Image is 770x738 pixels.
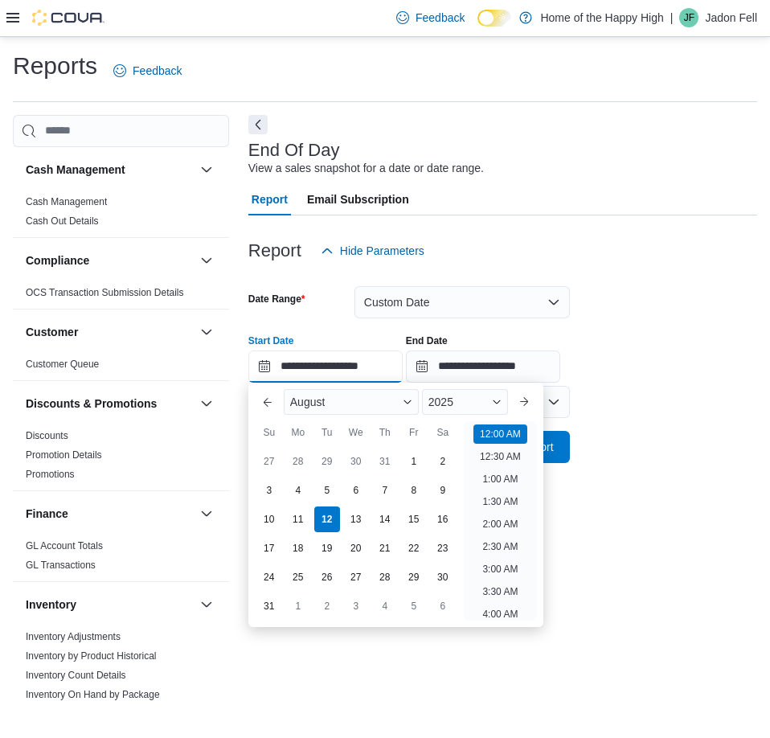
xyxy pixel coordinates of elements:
button: Next month [511,389,537,415]
span: Hide Parameters [340,243,424,259]
div: Customer [13,355,229,380]
span: OCS Transaction Submission Details [26,286,184,299]
span: Promotion Details [26,449,102,461]
div: day-4 [372,593,398,619]
h3: Finance [26,506,68,522]
p: Jadon Fell [705,8,757,27]
ul: Time [464,421,537,621]
li: 12:00 AM [473,424,527,444]
div: day-5 [401,593,427,619]
img: Cova [32,10,104,26]
div: day-5 [314,478,340,503]
a: Inventory Adjustments [26,631,121,642]
button: Customer [26,324,194,340]
div: day-18 [285,535,311,561]
div: day-29 [401,564,427,590]
button: Previous Month [255,389,281,415]
div: Fr [401,420,427,445]
span: Inventory Adjustments [26,630,121,643]
p: Home of the Happy High [540,8,663,27]
div: Jadon Fell [679,8,698,27]
li: 3:30 AM [476,582,524,601]
button: Cash Management [197,160,216,179]
div: day-30 [343,449,369,474]
div: Tu [314,420,340,445]
span: Cash Out Details [26,215,99,228]
span: GL Account Totals [26,539,103,552]
div: day-31 [256,593,282,619]
div: day-10 [256,506,282,532]
button: Customer [197,322,216,342]
div: day-3 [256,478,282,503]
div: day-6 [343,478,369,503]
div: Button. Open the year selector. 2025 is currently selected. [422,389,508,415]
button: Finance [26,506,194,522]
h3: Compliance [26,252,89,269]
a: Inventory On Hand by Package [26,689,160,700]
h3: Inventory [26,597,76,613]
button: Discounts & Promotions [197,394,216,413]
input: Dark Mode [477,10,511,27]
div: Discounts & Promotions [13,426,229,490]
a: Promotion Details [26,449,102,461]
label: Date Range [248,293,305,305]
button: Discounts & Promotions [26,396,194,412]
div: day-28 [372,564,398,590]
div: day-2 [430,449,456,474]
a: Inventory by Product Historical [26,650,157,662]
li: 12:30 AM [473,447,527,466]
label: End Date [406,334,448,347]
div: day-15 [401,506,427,532]
li: 1:00 AM [476,469,524,489]
span: Email Subscription [307,183,409,215]
div: day-8 [401,478,427,503]
input: Press the down key to enter a popover containing a calendar. Press the escape key to close the po... [248,351,403,383]
div: day-20 [343,535,369,561]
span: Discounts [26,429,68,442]
span: GL Transactions [26,559,96,572]
p: | [670,8,674,27]
a: Customer Queue [26,359,99,370]
div: Compliance [13,283,229,309]
span: Report [252,183,288,215]
li: 4:00 AM [476,605,524,624]
h3: Cash Management [26,162,125,178]
a: Cash Management [26,196,107,207]
div: day-23 [430,535,456,561]
a: GL Account Totals [26,540,103,551]
button: Next [248,115,268,134]
div: Cash Management [13,192,229,237]
span: Feedback [416,10,465,26]
div: day-27 [343,564,369,590]
span: JF [684,8,694,27]
span: Feedback [133,63,182,79]
li: 1:30 AM [476,492,524,511]
div: day-1 [401,449,427,474]
div: day-24 [256,564,282,590]
div: day-29 [314,449,340,474]
div: day-16 [430,506,456,532]
span: Inventory Count Details [26,669,126,682]
div: day-25 [285,564,311,590]
button: Hide Parameters [314,235,431,267]
button: Open list of options [547,396,560,408]
button: Inventory [26,597,194,613]
button: Finance [197,504,216,523]
div: Button. Open the month selector. August is currently selected. [284,389,419,415]
a: Promotions [26,469,75,480]
li: 2:00 AM [476,515,524,534]
div: Finance [13,536,229,581]
div: day-30 [430,564,456,590]
h3: Report [248,241,301,260]
h1: Reports [13,50,97,82]
button: Compliance [26,252,194,269]
span: Cash Management [26,195,107,208]
div: day-1 [285,593,311,619]
a: GL Transactions [26,560,96,571]
button: Compliance [197,251,216,270]
div: We [343,420,369,445]
div: day-7 [372,478,398,503]
div: day-4 [285,478,311,503]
